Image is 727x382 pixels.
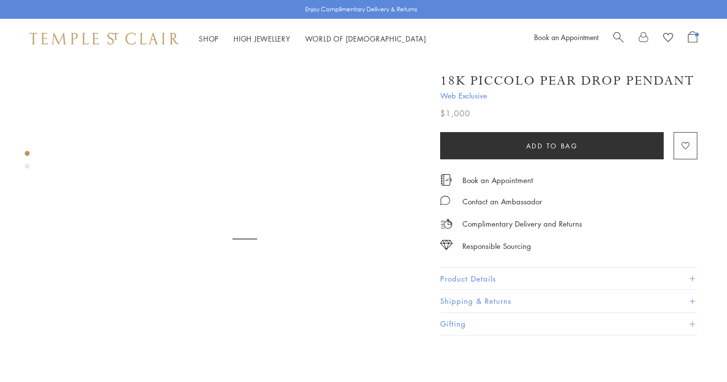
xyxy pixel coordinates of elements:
p: Enjoy Complimentary Delivery & Returns [305,4,417,14]
a: ShopShop [199,34,219,44]
a: High JewelleryHigh Jewellery [233,34,290,44]
img: icon_delivery.svg [440,218,453,230]
p: Complimentary Delivery and Returns [462,218,582,230]
a: Book an Appointment [462,175,533,186]
span: Web Exclusive [440,90,697,102]
button: Product Details [440,268,697,290]
nav: Main navigation [199,33,426,45]
button: Shipping & Returns [440,290,697,312]
button: Add to bag [440,132,664,159]
iframe: Gorgias live chat messenger [678,335,717,372]
a: Book an Appointment [534,32,598,42]
img: icon_appointment.svg [440,174,452,186]
a: World of [DEMOGRAPHIC_DATA]World of [DEMOGRAPHIC_DATA] [305,34,426,44]
span: $1,000 [440,107,470,120]
a: View Wishlist [663,31,673,46]
div: Product gallery navigation [25,148,30,177]
a: Search [613,31,624,46]
div: Contact an Ambassador [462,195,542,208]
h1: 18K Piccolo Pear Drop Pendant [440,72,694,90]
div: Responsible Sourcing [462,240,531,252]
img: Temple St. Clair [30,33,179,45]
img: MessageIcon-01_2.svg [440,195,450,205]
span: Add to bag [526,141,578,151]
img: icon_sourcing.svg [440,240,453,250]
a: Open Shopping Bag [688,31,697,46]
button: Gifting [440,313,697,335]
